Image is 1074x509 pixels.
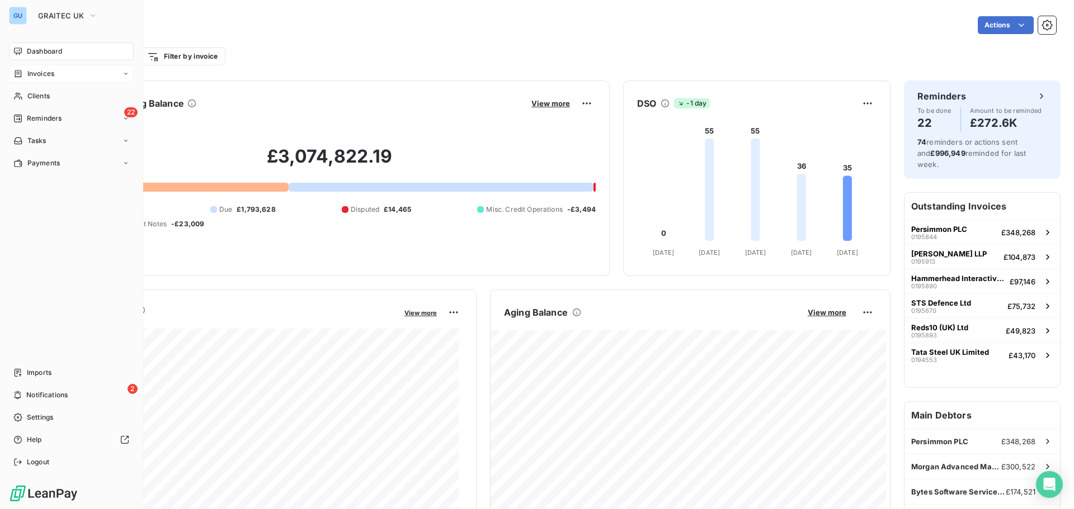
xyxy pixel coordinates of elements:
span: Invoices [27,69,54,79]
span: £996,949 [930,149,965,158]
span: £75,732 [1007,302,1035,311]
div: Open Intercom Messenger [1036,471,1063,498]
button: Persimmon PLC0195844£348,268 [905,220,1060,244]
span: -£23,009 [171,219,204,229]
span: STS Defence Ltd [911,298,971,307]
span: Clients [27,91,50,101]
span: Settings [27,412,53,422]
span: View more [808,308,846,317]
span: £14,465 [384,204,411,215]
h6: DSO [637,97,656,110]
button: Reds10 (UK) Ltd0195893£49,823 [905,318,1060,342]
h6: Aging Balance [504,306,568,319]
span: Help [27,435,42,445]
span: 0195670 [911,307,936,314]
span: £300,522 [1001,462,1035,471]
div: GU [9,7,27,25]
span: Logout [27,457,49,467]
button: Tata Steel UK Limited0194553£43,170 [905,342,1060,367]
span: Persimmon PLC [911,437,968,446]
span: GRAITEC UK [38,11,84,20]
button: View more [401,307,440,317]
span: £43,170 [1009,351,1035,360]
span: Persimmon PLC [911,225,967,234]
span: Dashboard [27,46,62,56]
span: 74 [917,137,926,146]
span: Notifications [26,390,68,400]
span: Reminders [27,113,62,123]
span: To be done [917,107,951,114]
span: Monthly Revenue [63,317,397,329]
span: £97,146 [1010,277,1035,286]
tspan: [DATE] [791,249,812,256]
span: 0194553 [911,356,937,363]
h2: £3,074,822.19 [63,145,596,179]
span: Misc. Credit Operations [486,204,562,215]
span: £104,873 [1004,253,1035,261]
span: -£3,494 [567,204,596,215]
button: Hammerhead Interactive Limited0195890£97,146 [905,269,1060,293]
span: Payments [27,158,60,168]
span: 0195913 [911,258,935,265]
span: Amount to be reminded [970,107,1042,114]
button: [PERSON_NAME] LLP0195913£104,873 [905,244,1060,269]
span: Tata Steel UK Limited [911,348,989,356]
span: [PERSON_NAME] LLP [911,249,987,258]
tspan: [DATE] [699,249,720,256]
tspan: [DATE] [837,249,858,256]
h6: Reminders [917,89,966,103]
span: -1 day [674,98,710,108]
span: View more [531,99,570,108]
span: £348,268 [1001,228,1035,237]
span: Due [219,204,232,215]
span: Hammerhead Interactive Limited [911,274,1005,283]
tspan: [DATE] [653,249,674,256]
span: View more [404,309,437,317]
h6: Outstanding Invoices [905,193,1060,220]
span: Bytes Software Services Ltd [911,487,1006,496]
span: 0195890 [911,283,937,289]
h6: Main Debtors [905,402,1060,429]
span: 0195893 [911,332,937,339]
button: View more [528,98,573,108]
span: Tasks [27,136,46,146]
span: £174,521 [1006,487,1035,496]
span: Morgan Advanced Materials plc [911,462,1001,471]
span: Reds10 (UK) Ltd [911,323,968,332]
img: Logo LeanPay [9,484,78,502]
h4: 22 [917,114,951,132]
span: 2 [128,384,138,394]
h4: £272.6K [970,114,1042,132]
tspan: [DATE] [745,249,766,256]
button: View more [804,307,850,317]
button: Actions [978,16,1034,34]
span: £348,268 [1001,437,1035,446]
a: Help [9,431,134,449]
span: £1,793,628 [237,204,276,215]
span: 22 [124,107,138,117]
span: Disputed [351,204,379,215]
span: 0195844 [911,234,937,240]
span: £49,823 [1006,326,1035,335]
span: Imports [27,368,51,378]
span: reminders or actions sent and reminded for last week. [917,137,1026,169]
button: STS Defence Ltd0195670£75,732 [905,293,1060,318]
button: Filter by invoice [140,47,225,65]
